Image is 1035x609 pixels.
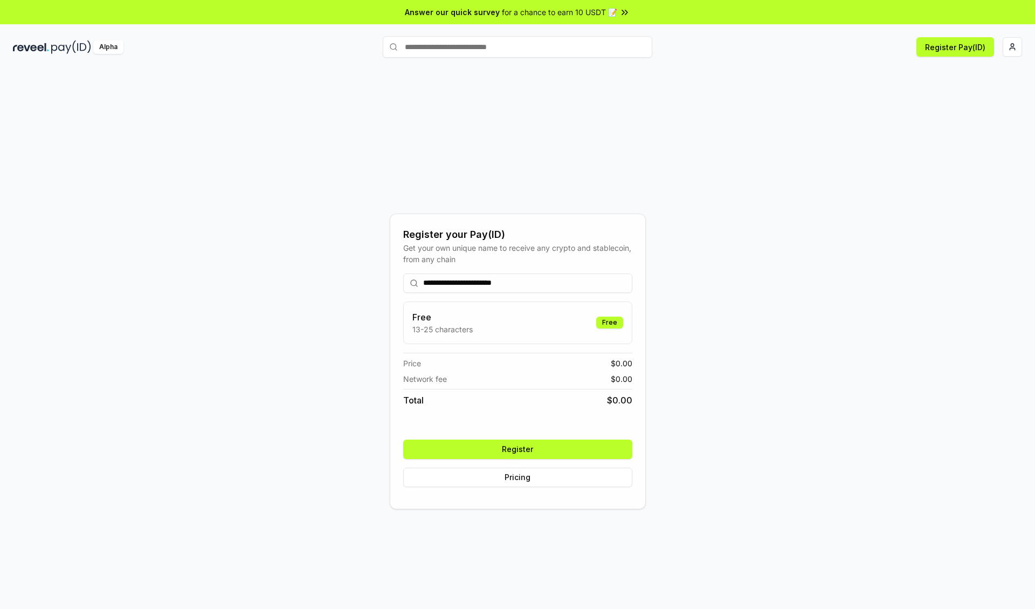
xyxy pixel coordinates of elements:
[51,40,91,54] img: pay_id
[403,440,632,459] button: Register
[502,6,617,18] span: for a chance to earn 10 USDT 📝
[916,37,994,57] button: Register Pay(ID)
[403,358,421,369] span: Price
[412,324,473,335] p: 13-25 characters
[611,358,632,369] span: $ 0.00
[596,317,623,329] div: Free
[412,311,473,324] h3: Free
[93,40,123,54] div: Alpha
[607,394,632,407] span: $ 0.00
[403,227,632,242] div: Register your Pay(ID)
[403,394,424,407] span: Total
[13,40,49,54] img: reveel_dark
[611,373,632,385] span: $ 0.00
[403,242,632,265] div: Get your own unique name to receive any crypto and stablecoin, from any chain
[403,468,632,487] button: Pricing
[403,373,447,385] span: Network fee
[405,6,500,18] span: Answer our quick survey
